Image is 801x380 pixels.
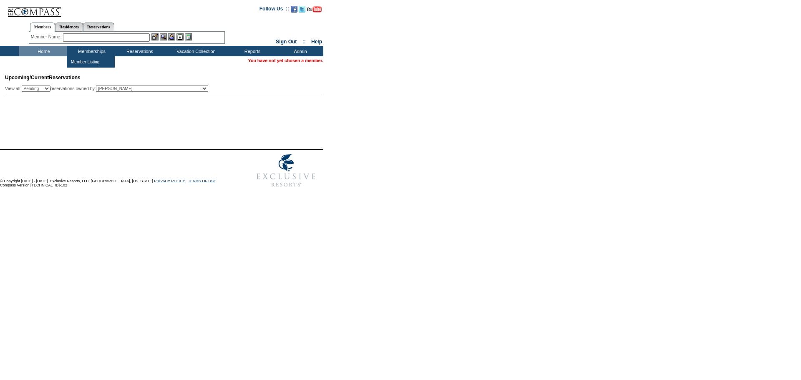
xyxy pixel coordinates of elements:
[248,58,323,63] span: You have not yet chosen a member.
[302,39,306,45] span: ::
[188,179,217,183] a: TERMS OF USE
[299,6,305,13] img: Follow us on Twitter
[163,46,227,56] td: Vacation Collection
[5,75,49,81] span: Upcoming/Current
[5,75,81,81] span: Reservations
[291,6,297,13] img: Become our fan on Facebook
[185,33,192,40] img: b_calculator.gif
[154,179,185,183] a: PRIVACY POLICY
[160,33,167,40] img: View
[259,5,289,15] td: Follow Us ::
[276,39,297,45] a: Sign Out
[307,8,322,13] a: Subscribe to our YouTube Channel
[5,86,212,92] div: View all: reservations owned by:
[311,39,322,45] a: Help
[83,23,114,31] a: Reservations
[30,23,55,32] a: Members
[275,46,323,56] td: Admin
[31,33,63,40] div: Member Name:
[115,46,163,56] td: Reservations
[249,150,323,191] img: Exclusive Resorts
[67,46,115,56] td: Memberships
[176,33,184,40] img: Reservations
[307,6,322,13] img: Subscribe to our YouTube Channel
[291,8,297,13] a: Become our fan on Facebook
[168,33,175,40] img: Impersonate
[55,23,83,31] a: Residences
[69,58,100,66] td: Member Listing
[227,46,275,56] td: Reports
[299,8,305,13] a: Follow us on Twitter
[151,33,159,40] img: b_edit.gif
[19,46,67,56] td: Home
